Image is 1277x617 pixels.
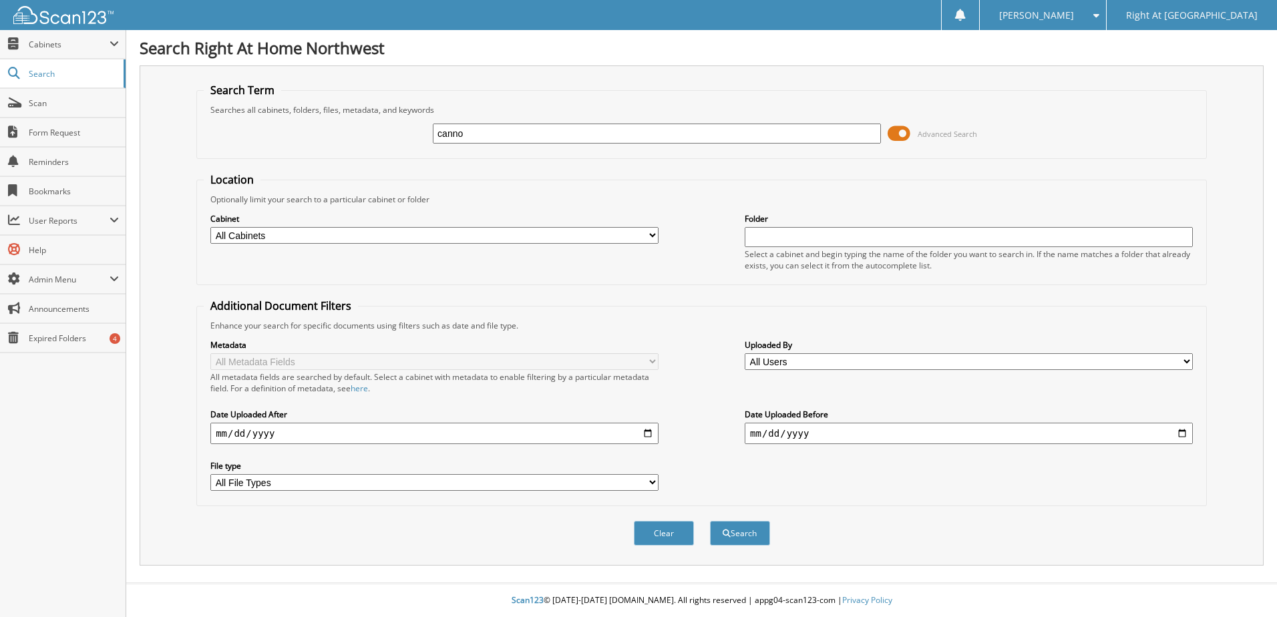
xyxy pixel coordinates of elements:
label: Date Uploaded After [210,409,659,420]
h1: Search Right At Home Northwest [140,37,1264,59]
button: Clear [634,521,694,546]
span: [PERSON_NAME] [999,11,1074,19]
div: All metadata fields are searched by default. Select a cabinet with metadata to enable filtering b... [210,371,659,394]
input: start [210,423,659,444]
label: Metadata [210,339,659,351]
label: Uploaded By [745,339,1193,351]
span: Admin Menu [29,274,110,285]
div: © [DATE]-[DATE] [DOMAIN_NAME]. All rights reserved | appg04-scan123-com | [126,584,1277,617]
span: Scan123 [512,594,544,606]
legend: Location [204,172,260,187]
a: here [351,383,368,394]
label: Cabinet [210,213,659,224]
button: Search [710,521,770,546]
span: Help [29,244,119,256]
input: end [745,423,1193,444]
div: 4 [110,333,120,344]
span: Cabinets [29,39,110,50]
span: Search [29,68,117,79]
label: Folder [745,213,1193,224]
label: Date Uploaded Before [745,409,1193,420]
div: Searches all cabinets, folders, files, metadata, and keywords [204,104,1200,116]
span: User Reports [29,215,110,226]
span: Announcements [29,303,119,315]
legend: Additional Document Filters [204,298,358,313]
iframe: Chat Widget [1210,553,1277,617]
span: Form Request [29,127,119,138]
span: Reminders [29,156,119,168]
span: Expired Folders [29,333,119,344]
a: Privacy Policy [842,594,892,606]
span: Right At [GEOGRAPHIC_DATA] [1126,11,1258,19]
span: Bookmarks [29,186,119,197]
label: File type [210,460,659,471]
span: Scan [29,97,119,109]
div: Enhance your search for specific documents using filters such as date and file type. [204,320,1200,331]
span: Advanced Search [918,129,977,139]
div: Optionally limit your search to a particular cabinet or folder [204,194,1200,205]
div: Select a cabinet and begin typing the name of the folder you want to search in. If the name match... [745,248,1193,271]
img: scan123-logo-white.svg [13,6,114,24]
legend: Search Term [204,83,281,97]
